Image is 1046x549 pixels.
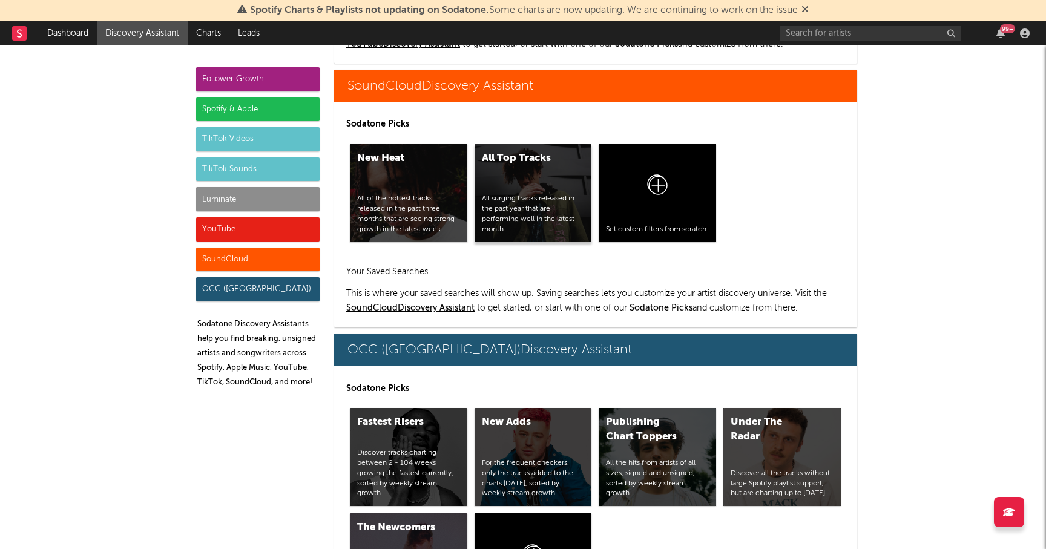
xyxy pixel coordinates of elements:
div: TikTok Videos [196,127,320,151]
p: Sodatone Discovery Assistants help you find breaking, unsigned artists and songwriters across Spo... [197,317,320,390]
a: YouTubeDiscovery Assistant [346,40,460,48]
div: All of the hottest tracks released in the past three months that are seeing strong growth in the ... [357,194,460,234]
div: Set custom filters from scratch. [606,225,709,235]
p: Sodatone Picks [346,381,845,396]
div: SoundCloud [196,248,320,272]
span: : Some charts are now updating. We are continuing to work on the issue [250,5,798,15]
span: Sodatone Picks [615,40,678,48]
div: YouTube [196,217,320,242]
a: New HeatAll of the hottest tracks released in the past three months that are seeing strong growth... [350,144,467,242]
span: Sodatone Picks [630,304,692,312]
div: Under The Radar [731,415,813,444]
a: Charts [188,21,229,45]
a: OCC ([GEOGRAPHIC_DATA])Discovery Assistant [334,334,857,366]
a: Dashboard [39,21,97,45]
div: 99 + [1000,24,1015,33]
div: Follower Growth [196,67,320,91]
div: OCC ([GEOGRAPHIC_DATA]) [196,277,320,301]
div: Discover all the tracks without large Spotify playlist support, but are charting up to [DATE] [731,468,834,499]
a: Publishing Chart ToppersAll the hits from artists of all sizes, signed and unsigned, sorted by we... [599,408,716,506]
a: Leads [229,21,268,45]
h2: Your Saved Searches [346,265,845,279]
div: The Newcomers [357,521,439,535]
div: New Adds [482,415,564,430]
input: Search for artists [780,26,961,41]
a: All Top TracksAll surging tracks released in the past year that are performing well in the latest... [475,144,592,242]
div: All the hits from artists of all sizes, signed and unsigned, sorted by weekly stream growth [606,458,709,499]
div: Discover tracks charting between 2 - 104 weeks growing the fastest currently, sorted by weekly st... [357,448,460,499]
a: Set custom filters from scratch. [599,144,716,242]
p: Sodatone Picks [346,117,845,131]
div: For the frequent checkers, only the tracks added to the charts [DATE], sorted by weekly stream gr... [482,458,585,499]
div: All Top Tracks [482,151,564,166]
span: Spotify Charts & Playlists not updating on Sodatone [250,5,486,15]
div: All surging tracks released in the past year that are performing well in the latest month. [482,194,585,234]
div: New Heat [357,151,439,166]
a: SoundCloudDiscovery Assistant [346,304,475,312]
div: Spotify & Apple [196,97,320,122]
a: SoundCloudDiscovery Assistant [334,70,857,102]
span: Dismiss [801,5,809,15]
a: New AddsFor the frequent checkers, only the tracks added to the charts [DATE], sorted by weekly s... [475,408,592,506]
div: Fastest Risers [357,415,439,430]
a: Under The RadarDiscover all the tracks without large Spotify playlist support, but are charting u... [723,408,841,506]
div: TikTok Sounds [196,157,320,182]
a: Fastest RisersDiscover tracks charting between 2 - 104 weeks growing the fastest currently, sorte... [350,408,467,506]
button: 99+ [996,28,1005,38]
p: This is where your saved searches will show up. Saving searches lets you customize your artist di... [346,286,845,315]
div: Publishing Chart Toppers [606,415,688,444]
a: Discovery Assistant [97,21,188,45]
div: Luminate [196,187,320,211]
